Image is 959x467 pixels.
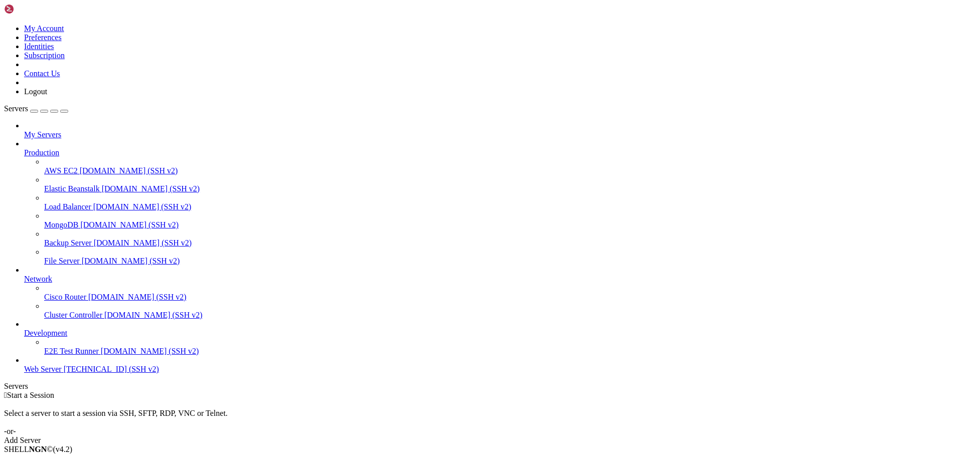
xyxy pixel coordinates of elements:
[104,311,203,319] span: [DOMAIN_NAME] (SSH v2)
[24,139,955,266] li: Production
[44,257,955,266] a: File Server [DOMAIN_NAME] (SSH v2)
[44,184,955,193] a: Elastic Beanstalk [DOMAIN_NAME] (SSH v2)
[4,400,955,436] div: Select a server to start a session via SSH, SFTP, RDP, VNC or Telnet. -or-
[4,104,68,113] a: Servers
[44,293,955,302] a: Cisco Router [DOMAIN_NAME] (SSH v2)
[24,356,955,374] li: Web Server [TECHNICAL_ID] (SSH v2)
[64,365,159,373] span: [TECHNICAL_ID] (SSH v2)
[24,130,955,139] a: My Servers
[24,130,61,139] span: My Servers
[88,293,187,301] span: [DOMAIN_NAME] (SSH v2)
[44,302,955,320] li: Cluster Controller [DOMAIN_NAME] (SSH v2)
[7,391,54,399] span: Start a Session
[44,202,91,211] span: Load Balancer
[24,148,59,157] span: Production
[44,311,955,320] a: Cluster Controller [DOMAIN_NAME] (SSH v2)
[24,42,54,51] a: Identities
[44,220,78,229] span: MongoDB
[24,275,955,284] a: Network
[44,166,78,175] span: AWS EC2
[80,220,179,229] span: [DOMAIN_NAME] (SSH v2)
[4,436,955,445] div: Add Server
[102,184,200,193] span: [DOMAIN_NAME] (SSH v2)
[82,257,180,265] span: [DOMAIN_NAME] (SSH v2)
[29,445,47,453] b: NGN
[4,445,72,453] span: SHELL ©
[24,148,955,157] a: Production
[24,320,955,356] li: Development
[44,347,955,356] a: E2E Test Runner [DOMAIN_NAME] (SSH v2)
[44,166,955,175] a: AWS EC2 [DOMAIN_NAME] (SSH v2)
[44,202,955,211] a: Load Balancer [DOMAIN_NAME] (SSH v2)
[44,311,102,319] span: Cluster Controller
[24,329,67,337] span: Development
[24,329,955,338] a: Development
[44,193,955,211] li: Load Balancer [DOMAIN_NAME] (SSH v2)
[24,365,62,373] span: Web Server
[24,69,60,78] a: Contact Us
[94,239,192,247] span: [DOMAIN_NAME] (SSH v2)
[24,275,52,283] span: Network
[44,184,100,193] span: Elastic Beanstalk
[44,284,955,302] li: Cisco Router [DOMAIN_NAME] (SSH v2)
[44,239,92,247] span: Backup Server
[44,257,80,265] span: File Server
[53,445,73,453] span: 4.2.0
[24,87,47,96] a: Logout
[24,33,62,42] a: Preferences
[44,338,955,356] li: E2E Test Runner [DOMAIN_NAME] (SSH v2)
[24,365,955,374] a: Web Server [TECHNICAL_ID] (SSH v2)
[44,211,955,229] li: MongoDB [DOMAIN_NAME] (SSH v2)
[44,239,955,248] a: Backup Server [DOMAIN_NAME] (SSH v2)
[24,266,955,320] li: Network
[4,4,62,14] img: Shellngn
[80,166,178,175] span: [DOMAIN_NAME] (SSH v2)
[4,104,28,113] span: Servers
[44,347,99,355] span: E2E Test Runner
[44,157,955,175] li: AWS EC2 [DOMAIN_NAME] (SSH v2)
[4,382,955,391] div: Servers
[101,347,199,355] span: [DOMAIN_NAME] (SSH v2)
[24,121,955,139] li: My Servers
[24,51,65,60] a: Subscription
[44,248,955,266] li: File Server [DOMAIN_NAME] (SSH v2)
[93,202,192,211] span: [DOMAIN_NAME] (SSH v2)
[4,391,7,399] span: 
[44,175,955,193] li: Elastic Beanstalk [DOMAIN_NAME] (SSH v2)
[44,220,955,229] a: MongoDB [DOMAIN_NAME] (SSH v2)
[24,24,64,33] a: My Account
[44,293,86,301] span: Cisco Router
[44,229,955,248] li: Backup Server [DOMAIN_NAME] (SSH v2)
